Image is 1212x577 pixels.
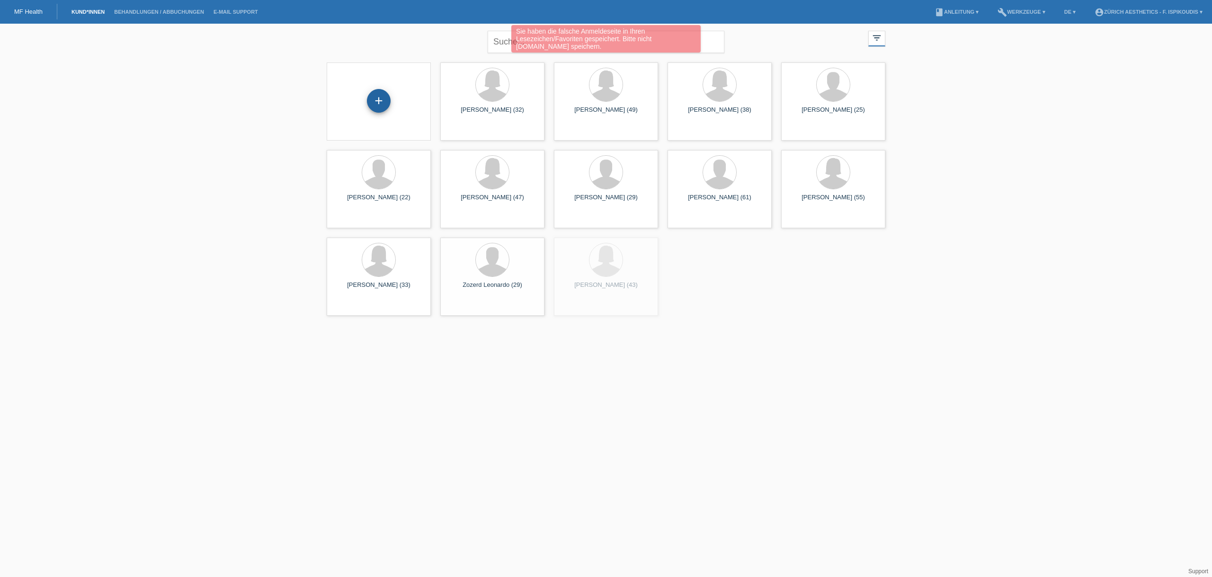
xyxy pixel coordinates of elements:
a: Behandlungen / Abbuchungen [109,9,209,15]
div: [PERSON_NAME] (22) [334,194,423,209]
div: [PERSON_NAME] (29) [561,194,651,209]
div: [PERSON_NAME] (47) [448,194,537,209]
div: [PERSON_NAME] (38) [675,106,764,121]
a: E-Mail Support [209,9,263,15]
div: Sie haben die falsche Anmeldeseite in Ihren Lesezeichen/Favoriten gespeichert. Bitte nicht [DOMAI... [511,25,701,53]
a: Support [1188,568,1208,575]
a: bookAnleitung ▾ [930,9,983,15]
i: book [935,8,944,17]
a: MF Health [14,8,43,15]
div: [PERSON_NAME] (39) [675,281,764,296]
a: DE ▾ [1060,9,1080,15]
div: [PERSON_NAME] (61) [675,194,764,209]
a: buildWerkzeuge ▾ [993,9,1050,15]
div: Zozerd Leonardo (29) [448,281,537,296]
a: account_circleZürich Aesthetics - F. Ispikoudis ▾ [1090,9,1207,15]
a: Kund*innen [67,9,109,15]
div: [PERSON_NAME] (33) [334,281,423,296]
i: build [998,8,1007,17]
div: Kund*in hinzufügen [367,93,390,109]
i: account_circle [1095,8,1104,17]
div: [PERSON_NAME] (43) [561,281,651,296]
div: [PERSON_NAME] (49) [561,106,651,121]
div: [PERSON_NAME] (32) [448,106,537,121]
div: [PERSON_NAME] (55) [789,194,878,209]
div: [PERSON_NAME] (25) [789,106,878,121]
